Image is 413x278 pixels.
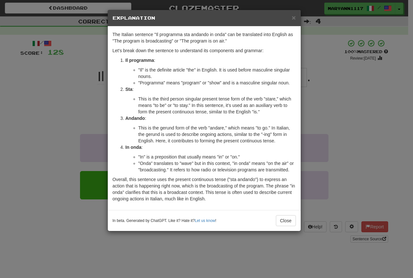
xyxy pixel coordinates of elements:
[292,14,296,21] span: ×
[276,215,296,226] button: Close
[113,47,296,54] p: Let's break down the sentence to understand its components and grammar:
[138,154,296,160] li: "In" is a preposition that usually means "in" or "on."
[126,145,142,150] strong: In onda
[126,58,154,63] strong: Il programma
[126,116,145,121] strong: Andando
[195,218,215,223] a: Let us know
[292,14,296,21] button: Close
[126,87,133,92] strong: Sta
[113,31,296,44] p: The Italian sentence "Il programma sta andando in onda" can be translated into English as "The pr...
[126,86,296,92] p: :
[138,80,296,86] li: "Programma" means "program" or "show" and is a masculine singular noun.
[113,15,296,21] h5: Explanation
[126,115,296,121] p: :
[138,67,296,80] li: "Il" is the definite article "the" in English. It is used before masculine singular nouns.
[138,160,296,173] li: "Onda" translates to "wave" but in this context, "in onda" means "on the air" or "broadcasting." ...
[138,125,296,144] li: This is the gerund form of the verb "andare," which means "to go." In Italian, the gerund is used...
[126,144,296,150] p: :
[138,96,296,115] li: This is the third person singular present tense form of the verb "stare," which means "to be" or ...
[113,218,217,224] small: In beta. Generated by ChatGPT. Like it? Hate it? !
[113,176,296,202] p: Overall, this sentence uses the present continuous tense ("sta andando") to express an action tha...
[126,57,296,63] p: :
